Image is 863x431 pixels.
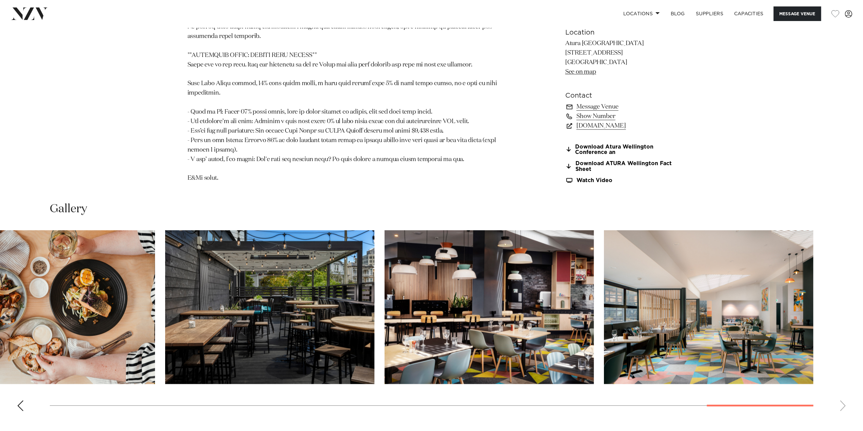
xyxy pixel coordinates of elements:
swiper-slide: 24 / 25 [385,230,594,384]
button: Message Venue [773,6,821,21]
h6: Contact [565,90,676,100]
swiper-slide: 25 / 25 [604,230,813,384]
swiper-slide: 23 / 25 [165,230,374,384]
a: BLOG [665,6,690,21]
a: Show Number [565,111,676,121]
img: nzv-logo.png [11,7,48,20]
h2: Gallery [50,201,87,217]
h6: Location [565,27,676,38]
a: Download Atura Wellington Conference an [565,144,676,155]
a: Message Venue [565,102,676,111]
a: [DOMAIN_NAME] [565,121,676,130]
a: See on map [565,68,596,75]
p: Atura [GEOGRAPHIC_DATA] [STREET_ADDRESS] [GEOGRAPHIC_DATA] [565,39,676,77]
a: Locations [617,6,665,21]
a: Capacities [729,6,769,21]
a: Watch Video [565,177,676,183]
a: SUPPLIERS [690,6,728,21]
a: Download ATURA Wellington Fact Sheet [565,161,676,172]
